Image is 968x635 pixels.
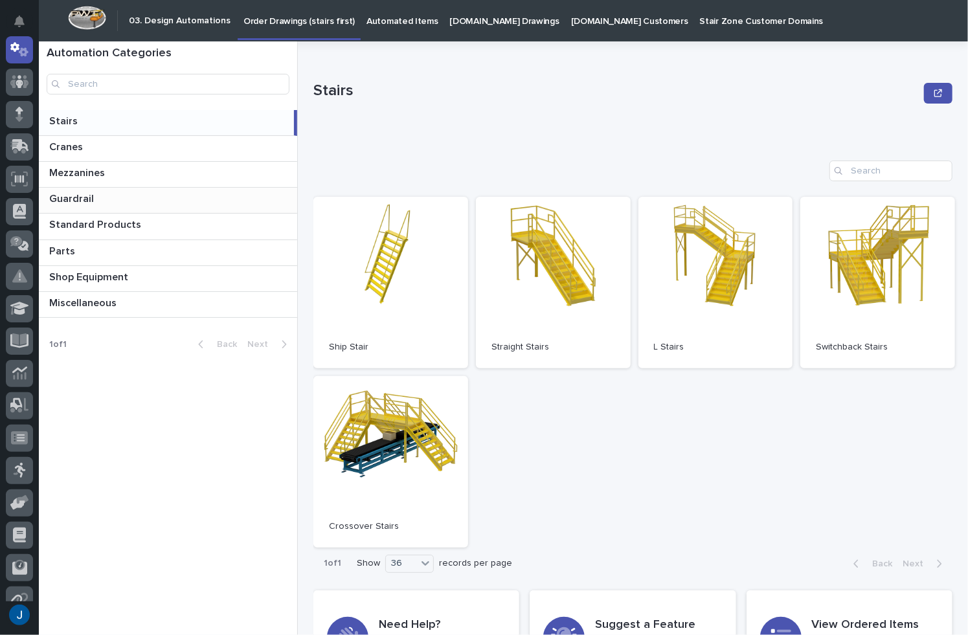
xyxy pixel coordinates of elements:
div: Notifications [16,16,33,36]
a: Crossover Stairs [313,376,468,548]
a: MezzaninesMezzanines [39,162,297,188]
input: Search [47,74,289,95]
button: Next [897,558,952,570]
p: Parts [49,243,78,258]
h1: Automation Categories [47,47,289,61]
a: PartsParts [39,240,297,266]
p: Switchback Stairs [816,342,940,353]
p: Shop Equipment [49,269,131,284]
a: StairsStairs [39,110,297,136]
a: Ship Stair [313,197,468,368]
p: L Stairs [654,342,778,353]
a: CranesCranes [39,136,297,162]
a: Shop EquipmentShop Equipment [39,266,297,292]
p: Standard Products [49,216,144,231]
p: Stairs [313,82,919,100]
button: Next [242,339,297,350]
a: GuardrailGuardrail [39,188,297,214]
a: Straight Stairs [476,197,631,368]
span: Back [209,340,237,349]
img: Workspace Logo [68,6,106,30]
p: Miscellaneous [49,295,119,309]
p: Crossover Stairs [329,521,453,532]
h2: 03. Design Automations [129,16,231,27]
button: Back [843,558,897,570]
a: MiscellaneousMiscellaneous [39,292,297,318]
p: Show [357,558,380,569]
p: records per page [439,558,512,569]
button: Notifications [6,8,33,35]
button: Back [188,339,242,350]
a: Standard ProductsStandard Products [39,214,297,240]
button: users-avatar [6,601,33,629]
span: Next [903,559,931,568]
a: Switchback Stairs [800,197,955,368]
input: Search [829,161,952,181]
h3: Need Help? [379,618,506,632]
p: 1 of 1 [313,548,352,579]
p: Ship Stair [329,342,453,353]
p: 1 of 1 [39,329,77,361]
p: Mezzanines [49,164,107,179]
span: Next [247,340,276,349]
div: 36 [386,557,417,570]
p: Cranes [49,139,85,153]
p: Straight Stairs [491,342,615,353]
h3: Suggest a Feature [595,618,722,632]
h3: View Ordered Items [812,618,939,632]
p: Stairs [49,113,80,128]
p: Guardrail [49,190,96,205]
a: L Stairs [638,197,793,368]
span: Back [864,559,892,568]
